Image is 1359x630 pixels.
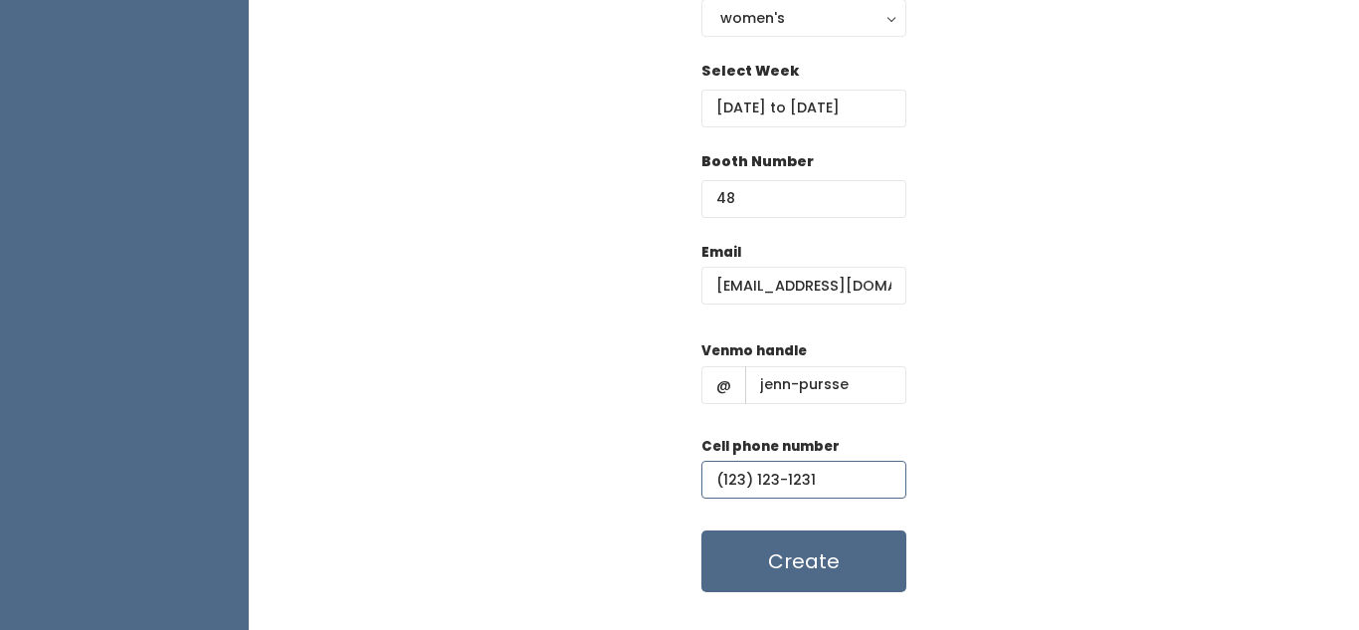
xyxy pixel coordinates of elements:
button: Create [701,530,906,592]
label: Select Week [701,61,799,82]
span: @ [701,366,746,404]
label: Venmo handle [701,341,807,361]
label: Booth Number [701,151,814,172]
input: Booth Number [701,180,906,218]
label: Email [701,243,741,263]
input: (___) ___-____ [701,461,906,499]
label: Cell phone number [701,437,840,457]
input: @ . [701,267,906,305]
div: women's [720,7,887,29]
input: Select week [701,90,906,127]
